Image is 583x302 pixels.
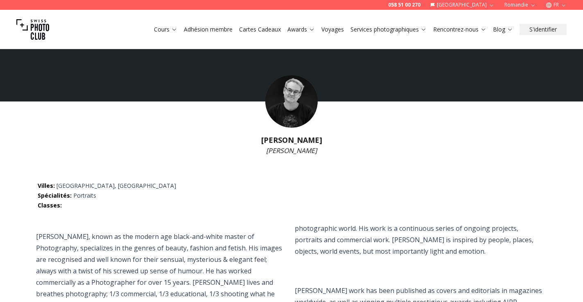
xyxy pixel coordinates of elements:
button: Blog [490,24,516,35]
p: Portraits [38,192,545,200]
span: Spécialités : [38,192,72,199]
a: Rencontrez-nous [433,25,486,34]
button: Cours [151,24,181,35]
button: S'identifier [520,24,567,35]
a: Services photographiques [350,25,427,34]
a: Voyages [321,25,344,34]
a: Blog [493,25,513,34]
a: 058 51 00 270 [388,2,420,8]
button: Services photographiques [347,24,430,35]
button: Adhésion membre [181,24,236,35]
img: Swiss photo club [16,13,49,46]
a: Adhésion membre [184,25,233,34]
a: Cours [154,25,177,34]
img: Peter Coulson [265,75,318,128]
button: Cartes Cadeaux [236,24,284,35]
button: Rencontrez-nous [430,24,490,35]
p: [GEOGRAPHIC_DATA], [GEOGRAPHIC_DATA] [38,182,545,190]
button: Voyages [318,24,347,35]
span: Classes : [38,201,62,209]
span: Villes : [38,182,56,189]
a: Awards [287,25,315,34]
button: Awards [284,24,318,35]
a: Cartes Cadeaux [239,25,281,34]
